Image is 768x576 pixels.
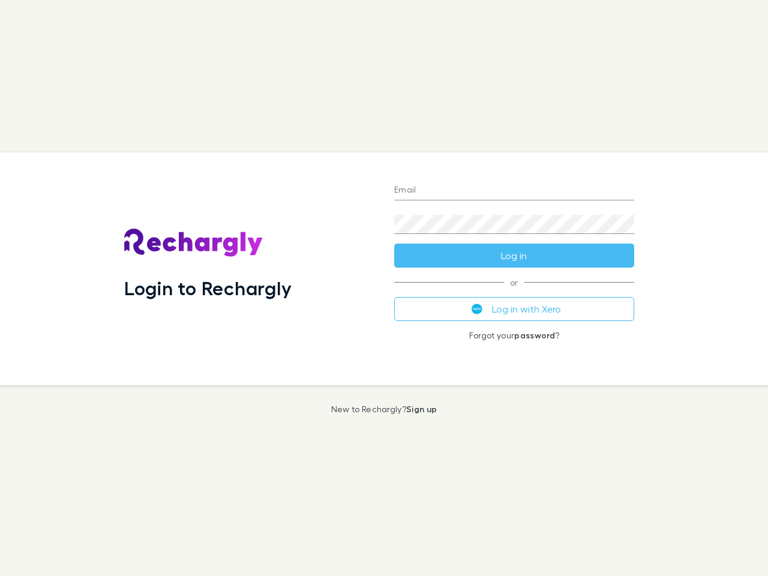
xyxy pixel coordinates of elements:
p: Forgot your ? [394,331,634,340]
button: Log in [394,244,634,268]
img: Rechargly's Logo [124,229,263,257]
img: Xero's logo [472,304,482,314]
a: Sign up [406,404,437,414]
h1: Login to Rechargly [124,277,292,299]
span: or [394,282,634,283]
a: password [514,330,555,340]
p: New to Rechargly? [331,404,437,414]
button: Log in with Xero [394,297,634,321]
